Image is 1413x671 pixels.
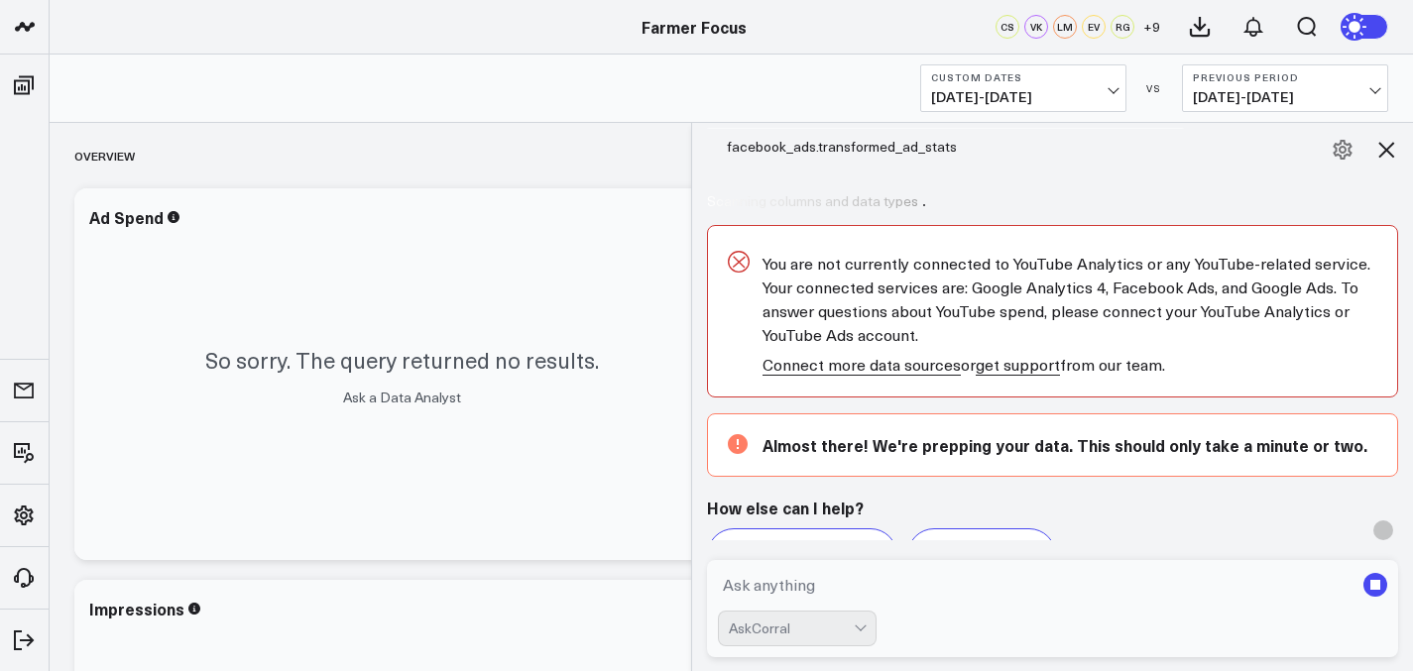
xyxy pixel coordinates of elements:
[74,133,135,178] div: Overview
[763,353,1378,377] p: or from our team.
[931,71,1116,83] b: Custom Dates
[1139,15,1163,39] button: +9
[763,354,961,376] a: Connect more data sources
[763,434,1378,456] div: Almost there! We're prepping your data. This should only take a minute or two.
[1082,15,1106,39] div: EV
[707,193,939,209] div: Scanning columns and data types
[1053,15,1077,39] div: LM
[642,16,747,38] a: Farmer Focus
[976,354,1060,376] a: get support
[1193,89,1377,105] span: [DATE] - [DATE]
[1143,20,1160,34] span: + 9
[996,15,1019,39] div: CS
[1136,82,1172,94] div: VS
[920,64,1126,112] button: Custom Dates[DATE]-[DATE]
[707,129,1184,164] div: facebook_ads.transformed_ad_stats
[205,345,599,375] p: So sorry. The query returned no results.
[1024,15,1048,39] div: VK
[89,206,164,228] div: Ad Spend
[1111,15,1134,39] div: RG
[1193,71,1377,83] b: Previous Period
[931,89,1116,105] span: [DATE] - [DATE]
[763,252,1378,347] p: You are not currently connected to YouTube Analytics or any YouTube-related service. Your connect...
[89,598,184,619] div: Impressions
[707,497,1399,518] h2: How else can I help?
[1182,64,1388,112] button: Previous Period[DATE]-[DATE]
[343,388,461,406] a: Ask a Data Analyst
